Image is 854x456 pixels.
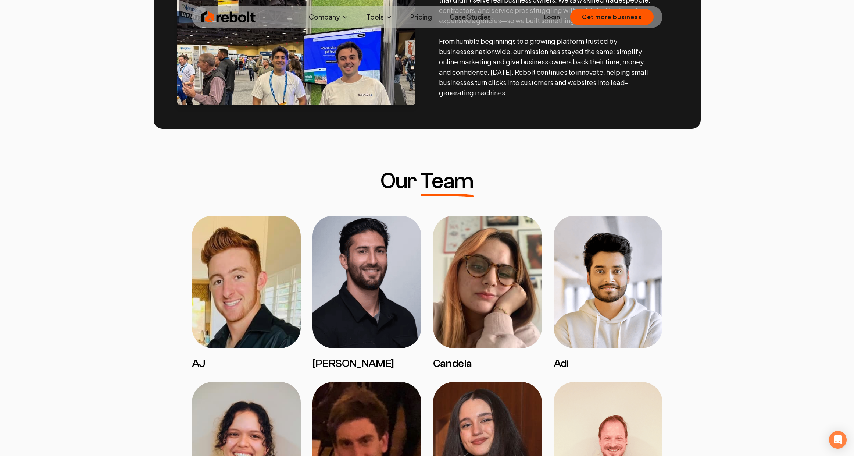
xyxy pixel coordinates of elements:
button: Get more business [570,9,654,25]
h3: Our [380,170,474,192]
a: Pricing [404,10,438,24]
div: Open Intercom Messenger [829,431,847,449]
a: Login [544,13,560,21]
h3: Candela [433,357,542,370]
img: James [312,216,421,348]
img: Adi [554,216,662,348]
span: Team [420,170,474,192]
h3: [PERSON_NAME] [312,357,421,370]
button: Tools [361,10,399,24]
h3: AJ [192,357,301,370]
img: Rebolt Logo [201,10,256,24]
a: Case Studies [444,10,497,24]
img: AJ [192,216,301,348]
img: Candela [433,216,542,348]
h3: Adi [554,357,662,370]
button: Company [303,10,355,24]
